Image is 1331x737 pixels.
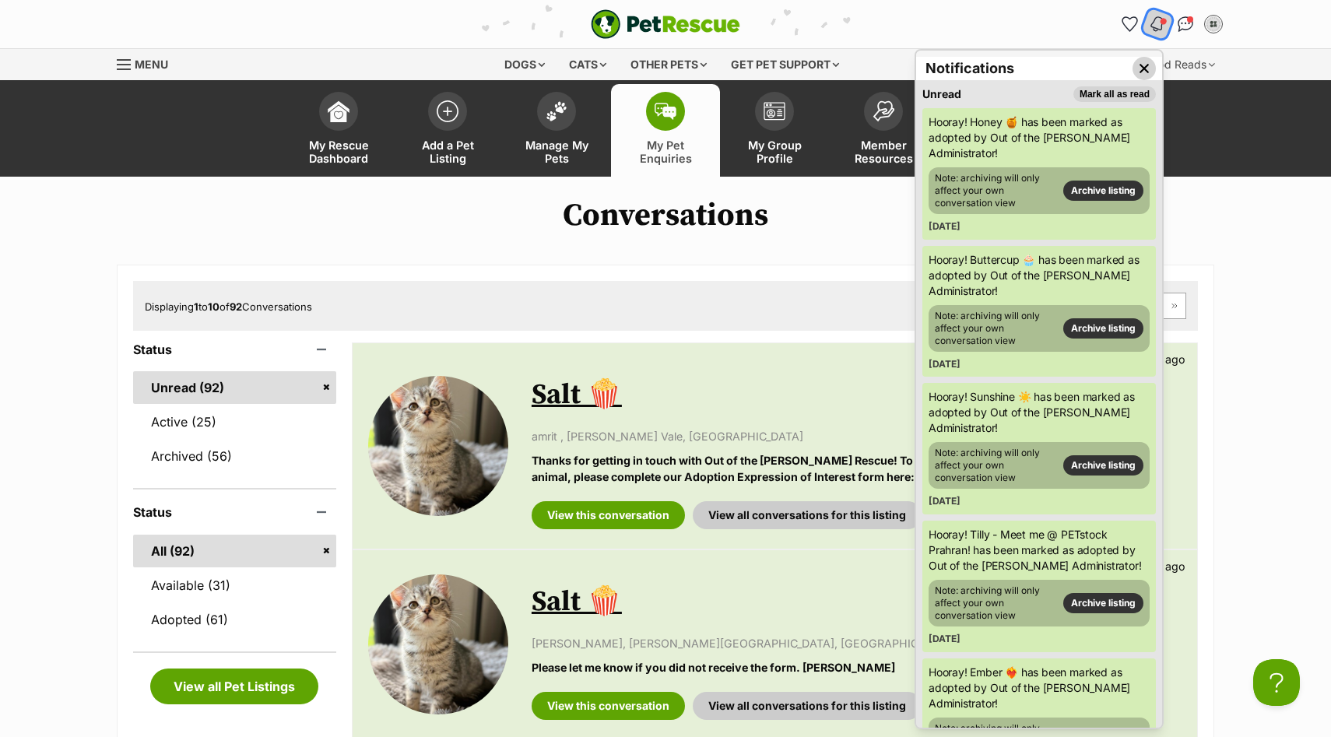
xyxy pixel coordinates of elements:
a: Archive listing [1063,181,1143,201]
img: add-pet-listing-icon-0afa8454b4691262ce3f59096e99ab1cd57d4a30225e0717b998d2c9b9846f56.svg [437,100,458,122]
div: Note: archiving will only affect your own conversation view [929,580,1150,626]
a: View all conversations for this listing [693,501,922,529]
strong: 92 [230,300,242,313]
a: My Pet Enquiries [611,84,720,177]
div: Cats [558,49,617,80]
button: Close dropdown [1133,57,1156,80]
a: Conversations [1173,12,1198,37]
p: Hooray! Buttercup 🧁 has been marked as adopted by Out of the [PERSON_NAME] Administrator! [929,252,1150,299]
p: Hooray! Tilly - Meet me @ PETstock Prahran! has been marked as adopted by Out of the [PERSON_NAME... [929,527,1150,574]
img: dashboard-icon-eb2f2d2d3e046f16d808141f083e7271f6b2e854fb5c12c21221c1fb7104beca.svg [328,100,349,122]
a: Unread (92) [133,371,336,404]
a: Salt 🍿 [532,377,622,412]
strong: 1 [194,300,198,313]
a: Last page [1164,293,1185,318]
span: [DATE] [929,220,960,232]
span: Add a Pet Listing [413,139,483,165]
span: Menu [135,58,168,71]
p: Please let me know if you did not receive the form. [PERSON_NAME] [532,659,1182,676]
a: Archive listing [1063,593,1143,613]
img: Salt 🍿 [368,574,508,714]
h2: Notifications [925,58,1014,79]
a: Archived (56) [133,440,336,472]
div: Note: archiving will only affect your own conversation view [929,167,1150,214]
a: Add a Pet Listing [393,84,502,177]
a: Adopted (61) [133,603,336,636]
a: Salt 🍿 [532,584,622,619]
span: Manage My Pets [522,139,592,165]
span: My Pet Enquiries [630,139,701,165]
a: All (92) [133,535,336,567]
header: Status [133,505,336,519]
button: My account [1201,12,1226,37]
a: Active (25) [133,405,336,438]
img: manage-my-pets-icon-02211641906a0b7f246fdf0571729dbe1e7629f14944591b6c1af311fb30b64b.svg [546,101,567,121]
ul: Account quick links [1117,12,1226,37]
div: Note: archiving will only affect your own conversation view [929,442,1150,489]
a: Archive listing [1063,455,1143,476]
p: amrit , [PERSON_NAME] Vale, [GEOGRAPHIC_DATA] [532,428,1182,444]
p: Hooray! Sunshine ☀️ has been marked as adopted by Out of the [PERSON_NAME] Administrator! [929,389,1150,436]
a: Manage My Pets [502,84,611,177]
iframe: Help Scout Beacon - Open [1253,659,1300,706]
img: pet-enquiries-icon-7e3ad2cf08bfb03b45e93fb7055b45f3efa6380592205ae92323e6603595dc1f.svg [655,103,676,120]
a: View this conversation [532,692,685,720]
span: [DATE] [929,633,960,644]
a: Available (31) [133,569,336,602]
p: Hooray! Honey 🍯 has been marked as adopted by Out of the [PERSON_NAME] Administrator! [929,114,1150,161]
div: Other pets [620,49,718,80]
img: notifications-46538b983faf8c2785f20acdc204bb7945ddae34d4c08c2a6579f10ce5e182be.svg [1149,15,1166,33]
div: Get pet support [720,49,850,80]
div: Good Reads [1133,49,1226,80]
img: Salt 🍿 [368,376,508,516]
span: Displaying to of Conversations [145,300,312,313]
img: chat-41dd97257d64d25036548639549fe6c8038ab92f7586957e7f3b1b290dea8141.svg [1178,16,1194,32]
a: Member Resources [829,84,938,177]
button: Notifications [1141,8,1173,40]
a: Favourites [1117,12,1142,37]
img: member-resources-icon-8e73f808a243e03378d46382f2149f9095a855e16c252ad45f914b54edf8863c.svg [873,100,894,121]
span: [DATE] [929,358,960,370]
div: Dogs [493,49,556,80]
a: View this conversation [532,501,685,529]
span: My Group Profile [739,139,809,165]
button: Mark all as read [1073,86,1156,102]
a: My Rescue Dashboard [284,84,393,177]
a: Archive listing [1063,318,1143,339]
img: Out of the Woods Rescue profile pic [1206,16,1221,32]
span: My Rescue Dashboard [304,139,374,165]
img: group-profile-icon-3fa3cf56718a62981997c0bc7e787c4b2cf8bcc04b72c1350f741eb67cf2f40e.svg [764,102,785,121]
header: Status [133,342,336,356]
h3: Unread [922,86,961,102]
p: [PERSON_NAME], [PERSON_NAME][GEOGRAPHIC_DATA], [GEOGRAPHIC_DATA] [532,635,1182,651]
strong: 10 [208,300,219,313]
a: My Group Profile [720,84,829,177]
p: Hooray! Ember ❤️‍🔥 has been marked as adopted by Out of the [PERSON_NAME] Administrator! [929,665,1150,711]
a: View all conversations for this listing [693,692,922,720]
a: View all Pet Listings [150,669,318,704]
span: [DATE] [929,495,960,507]
div: Note: archiving will only affect your own conversation view [929,305,1150,352]
a: PetRescue [591,9,740,39]
p: Thanks for getting in touch with Out of the [PERSON_NAME] Rescue! To formally express your intere... [532,452,1182,486]
img: logo-e224e6f780fb5917bec1dbf3a21bbac754714ae5b6737aabdf751b685950b380.svg [591,9,740,39]
a: Menu [117,49,179,77]
span: Member Resources [848,139,918,165]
